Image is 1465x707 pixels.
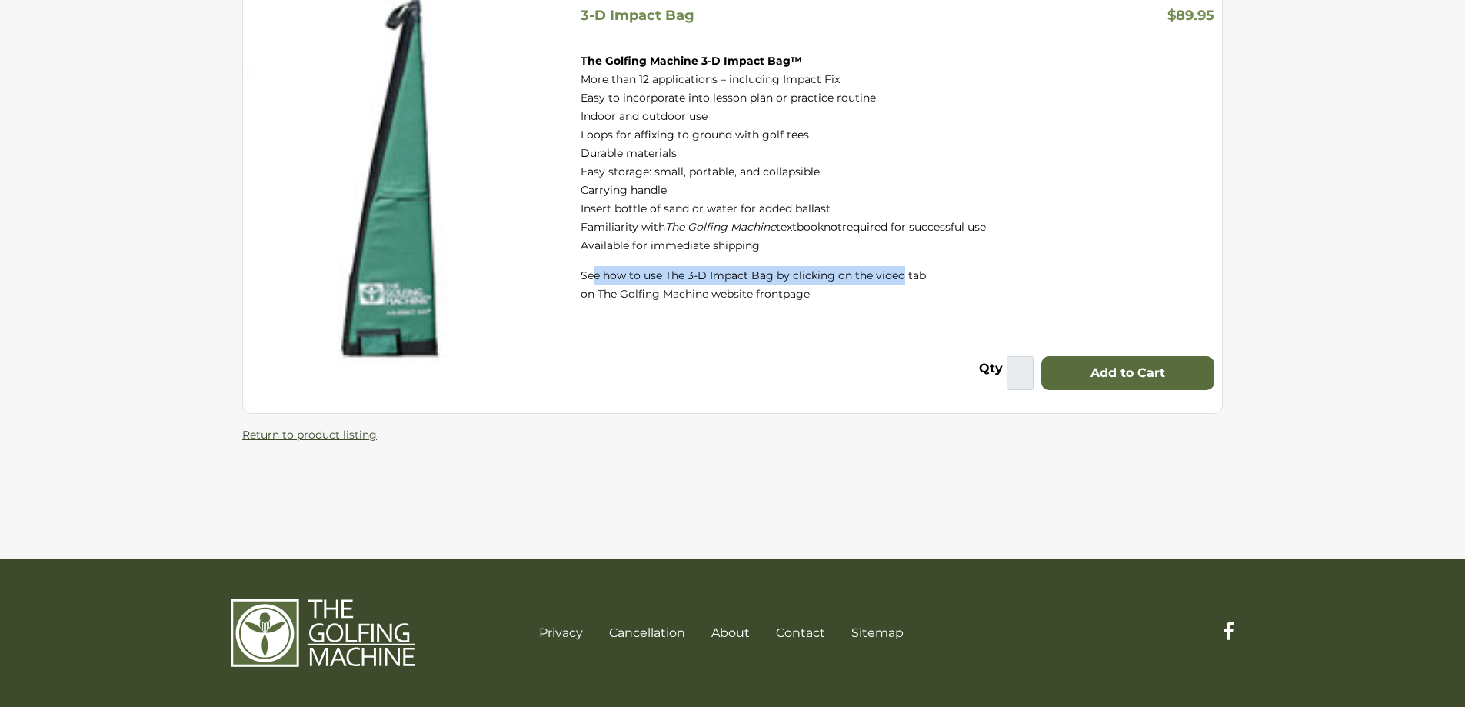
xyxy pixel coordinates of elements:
em: The Golfing Machine [665,220,776,234]
a: Sitemap [851,625,904,640]
a: Contact [776,625,825,640]
img: The Golfing Machine [231,598,415,669]
button: Add to Cart [1041,356,1214,390]
strong: The Golfing Machine 3-D Impact Bag™ [581,54,802,68]
a: Return to product listing [242,428,377,442]
h3: $89.95 [1167,8,1214,25]
a: Privacy [539,625,583,640]
a: Cancellation [609,625,685,640]
p: More than 12 applications – including Impact Fix Easy to incorporate into lesson plan or practice... [581,52,1214,255]
label: Qty [979,359,1003,382]
h5: 3-D Impact Bag [581,7,694,24]
a: About [711,625,750,640]
u: not [824,220,842,234]
p: See how to use The 3-D Impact Bag by clicking on the video tab on The Golfing Machine website fro... [581,266,1214,303]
